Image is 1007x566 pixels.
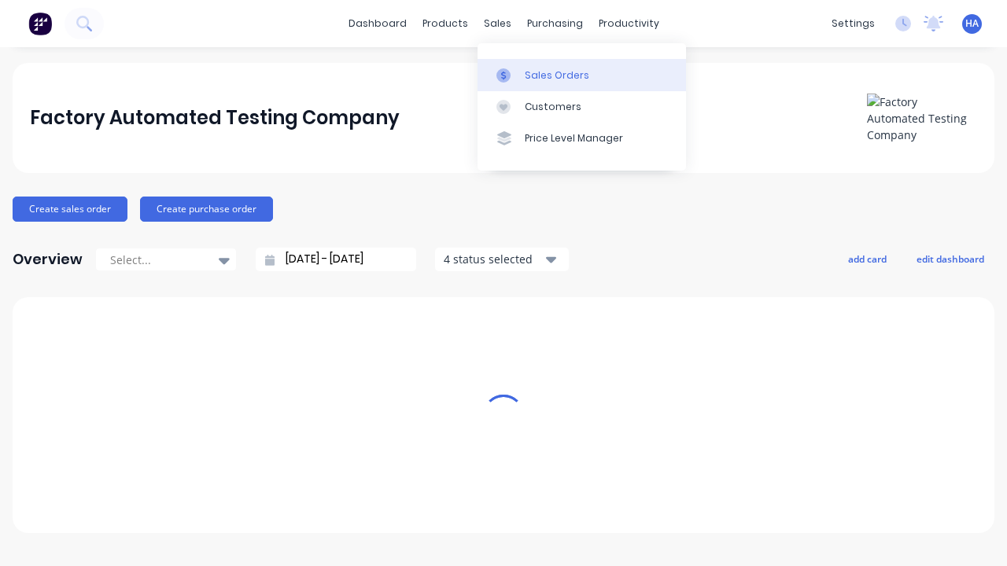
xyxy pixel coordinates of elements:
[519,12,591,35] div: purchasing
[525,100,581,114] div: Customers
[13,197,127,222] button: Create sales order
[591,12,667,35] div: productivity
[444,251,543,267] div: 4 status selected
[867,94,977,143] img: Factory Automated Testing Company
[28,12,52,35] img: Factory
[415,12,476,35] div: products
[478,91,686,123] a: Customers
[140,197,273,222] button: Create purchase order
[965,17,979,31] span: HA
[525,68,589,83] div: Sales Orders
[341,12,415,35] a: dashboard
[435,248,569,271] button: 4 status selected
[838,248,897,269] button: add card
[525,131,623,145] div: Price Level Manager
[476,12,519,35] div: sales
[13,244,83,275] div: Overview
[478,59,686,90] a: Sales Orders
[824,12,883,35] div: settings
[906,248,994,269] button: edit dashboard
[30,102,400,134] div: Factory Automated Testing Company
[478,123,686,154] a: Price Level Manager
